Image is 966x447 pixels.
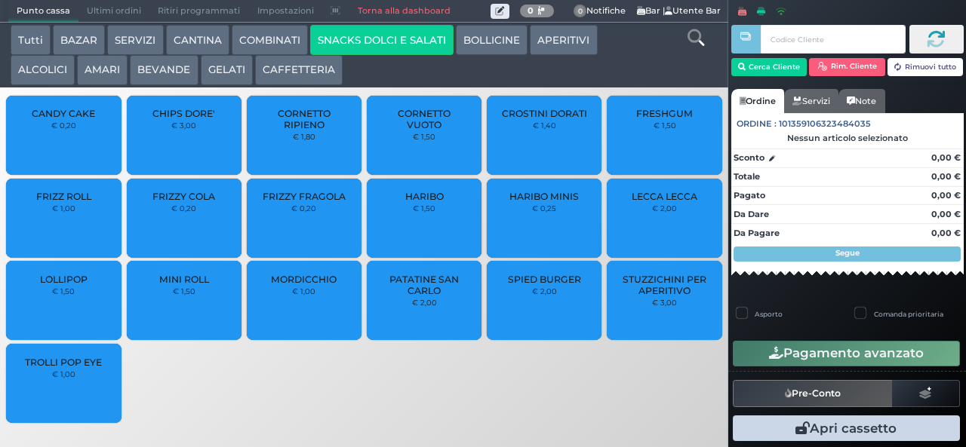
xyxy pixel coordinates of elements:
[40,274,88,285] span: LOLLIPOP
[232,25,308,55] button: COMBINATI
[931,152,961,163] strong: 0,00 €
[456,25,528,55] button: BOLLICINE
[733,380,893,407] button: Pre-Conto
[380,108,469,130] span: CORNETTO VUOTO
[78,1,149,22] span: Ultimi ordini
[779,118,871,130] span: 101359106323484035
[173,286,195,295] small: € 1,50
[152,191,215,202] span: FRIZZY COLA
[291,204,316,213] small: € 0,20
[731,58,808,76] button: Cerca Cliente
[36,191,91,202] span: FRIZZ ROLL
[532,286,557,295] small: € 2,00
[733,415,960,441] button: Apri cassetto
[412,298,437,307] small: € 2,00
[533,121,556,130] small: € 1,40
[620,274,709,296] span: STUZZICHINI PER APERITIVO
[293,132,315,141] small: € 1,80
[733,341,960,366] button: Pagamento avanzato
[52,369,75,378] small: € 1,00
[53,25,105,55] button: BAZAR
[52,204,75,213] small: € 1,00
[734,152,764,164] strong: Sconto
[8,1,78,22] span: Punto cassa
[888,58,964,76] button: Rimuovi tutto
[734,171,760,182] strong: Totale
[734,228,780,238] strong: Da Pagare
[52,286,75,295] small: € 1,50
[809,58,885,76] button: Rim. Cliente
[502,108,587,119] span: CROSTINI DORATI
[51,121,76,130] small: € 0,20
[574,5,587,18] span: 0
[349,1,458,22] a: Torna alla dashboard
[874,309,943,319] label: Comanda prioritaria
[11,55,75,85] button: ALCOLICI
[249,1,322,22] span: Impostazioni
[528,5,534,16] b: 0
[761,25,905,54] input: Codice Cliente
[636,108,693,119] span: FRESHGUM
[532,204,556,213] small: € 0,25
[405,191,444,202] span: HARIBO
[508,274,581,285] span: SPIED BURGER
[260,108,349,130] span: CORNETTO RIPIENO
[731,89,784,113] a: Ordine
[130,55,198,85] button: BEVANDE
[77,55,128,85] button: AMARI
[530,25,597,55] button: APERITIVI
[931,209,961,219] strong: 0,00 €
[413,204,435,213] small: € 1,50
[652,298,677,307] small: € 3,00
[838,89,884,113] a: Note
[25,357,102,368] span: TROLLI POP EYE
[734,209,769,219] strong: Da Dare
[171,121,196,130] small: € 3,00
[107,25,163,55] button: SERVIZI
[263,191,346,202] span: FRIZZY FRAGOLA
[931,171,961,182] strong: 0,00 €
[11,25,51,55] button: Tutti
[784,89,838,113] a: Servizi
[931,228,961,238] strong: 0,00 €
[731,133,964,143] div: Nessun articolo selezionato
[652,204,677,213] small: € 2,00
[835,248,860,258] strong: Segue
[310,25,454,55] button: SNACKS DOLCI E SALATI
[755,309,783,319] label: Asporto
[734,190,765,201] strong: Pagato
[271,274,337,285] span: MORDICCHIO
[159,274,209,285] span: MINI ROLL
[149,1,248,22] span: Ritiri programmati
[632,191,697,202] span: LECCA LECCA
[255,55,343,85] button: CAFFETTERIA
[654,121,676,130] small: € 1,50
[152,108,215,119] span: CHIPS DORE'
[413,132,435,141] small: € 1,50
[32,108,95,119] span: CANDY CAKE
[509,191,579,202] span: HARIBO MINIS
[292,286,315,295] small: € 1,00
[166,25,229,55] button: CANTINA
[737,118,777,130] span: Ordine :
[171,204,196,213] small: € 0,20
[201,55,253,85] button: GELATI
[931,190,961,201] strong: 0,00 €
[380,274,469,296] span: PATATINE SAN CARLO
